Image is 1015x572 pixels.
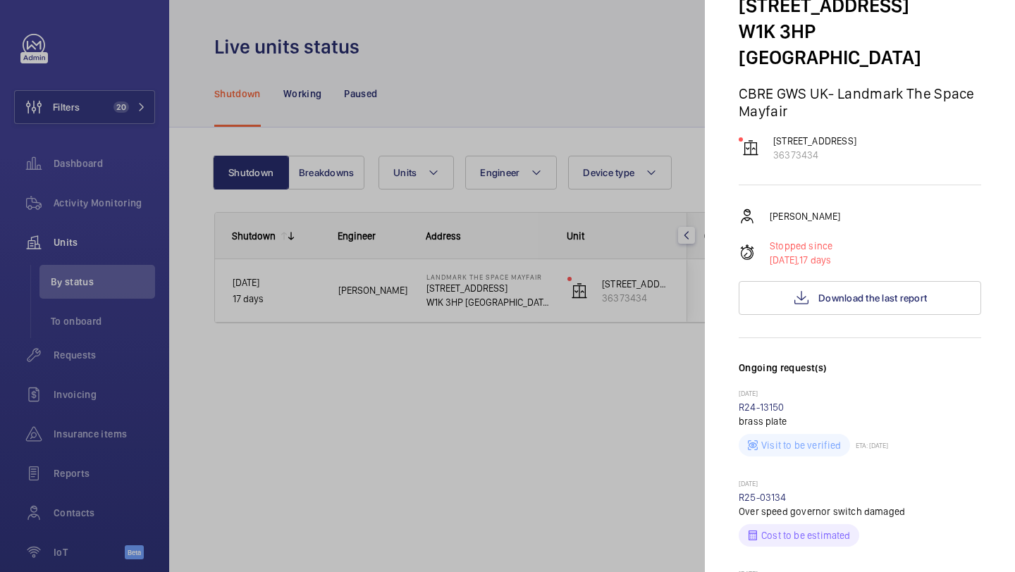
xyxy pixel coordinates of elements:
span: Download the last report [818,292,927,304]
p: [STREET_ADDRESS] [773,134,856,148]
span: [DATE], [770,254,799,266]
p: [DATE] [739,389,981,400]
p: W1K 3HP [GEOGRAPHIC_DATA] [739,18,981,70]
p: ETA: [DATE] [850,441,888,449]
p: [PERSON_NAME] [770,209,840,223]
a: R25-03134 [739,492,787,503]
p: Stopped since [770,239,832,253]
p: 17 days [770,253,832,267]
button: Download the last report [739,281,981,315]
p: brass plate [739,414,981,428]
p: Visit to be verified [761,438,842,452]
img: elevator.svg [742,139,759,156]
p: Over speed governor switch damaged [739,504,981,518]
a: R24-13150 [739,402,785,413]
p: 36373434 [773,148,856,162]
p: Cost to be estimated [761,528,851,542]
p: CBRE GWS UK- Landmark The Space Mayfair [739,85,981,120]
h3: Ongoing request(s) [739,361,981,389]
p: [DATE] [739,479,981,490]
